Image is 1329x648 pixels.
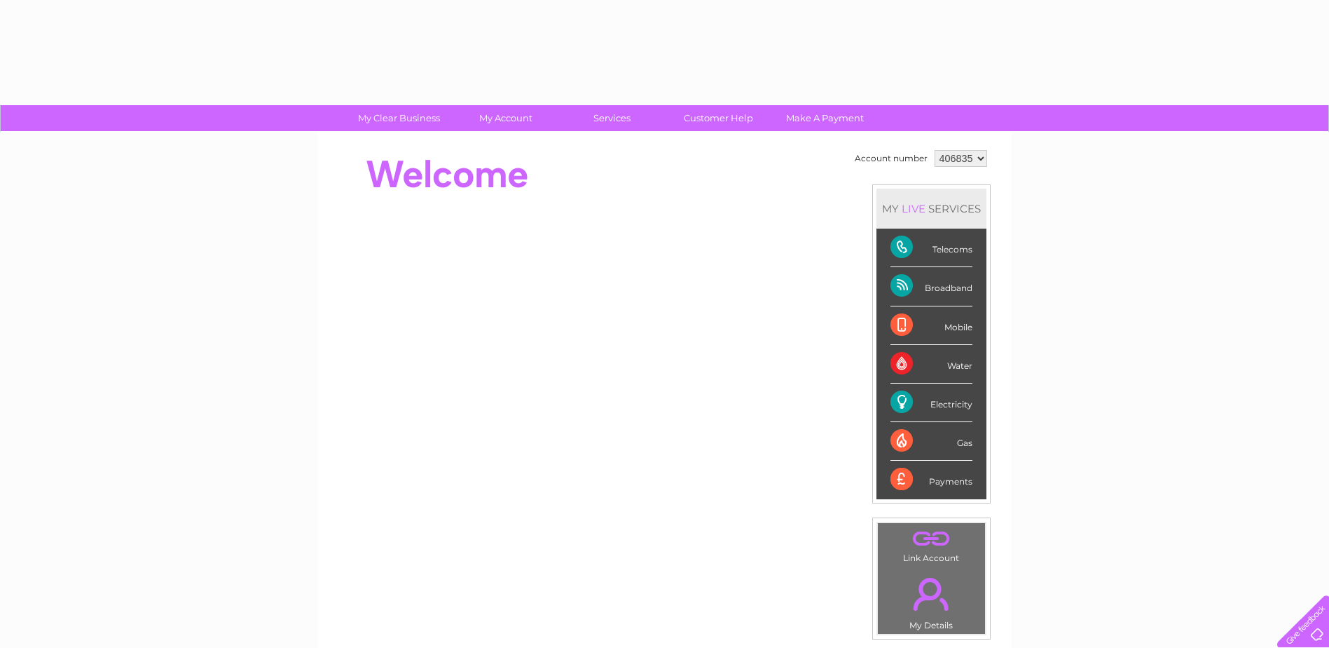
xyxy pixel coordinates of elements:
[881,527,982,551] a: .
[890,345,972,384] div: Water
[890,306,972,345] div: Mobile
[890,384,972,422] div: Electricity
[899,202,928,215] div: LIVE
[554,105,670,131] a: Services
[661,105,776,131] a: Customer Help
[890,461,972,499] div: Payments
[448,105,563,131] a: My Account
[890,229,972,267] div: Telecoms
[890,267,972,306] div: Broadband
[881,569,982,619] a: .
[890,422,972,461] div: Gas
[876,189,986,229] div: MY SERVICES
[851,147,931,170] td: Account number
[767,105,883,131] a: Make A Payment
[877,522,986,567] td: Link Account
[877,566,986,635] td: My Details
[341,105,457,131] a: My Clear Business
